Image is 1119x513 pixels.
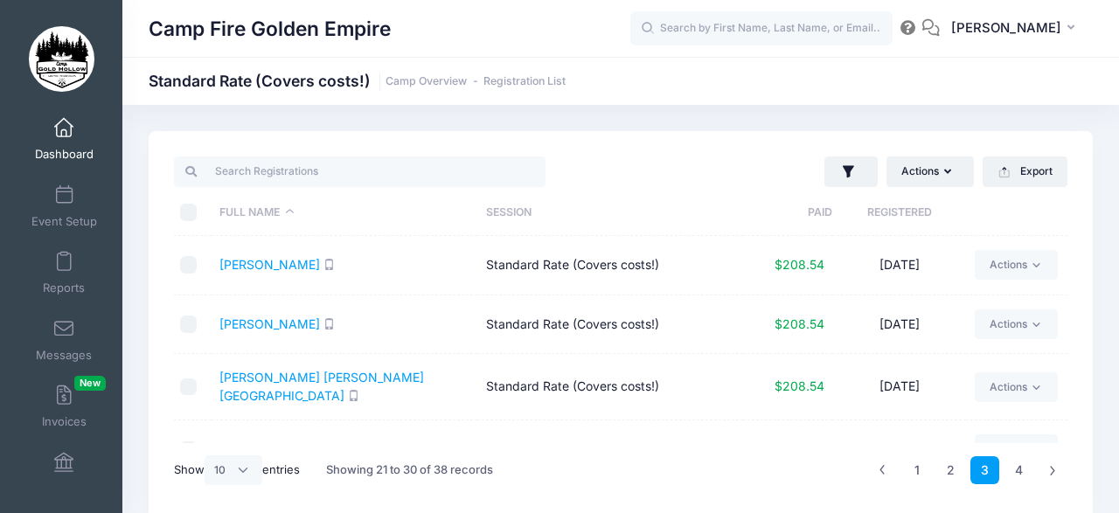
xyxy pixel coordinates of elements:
[832,354,966,419] td: [DATE]
[477,420,743,480] td: Standard Rate (Covers costs!)
[975,434,1058,464] a: Actions
[1004,456,1033,485] a: 4
[832,236,966,295] td: [DATE]
[975,250,1058,280] a: Actions
[43,281,85,296] span: Reports
[205,455,262,485] select: Showentries
[74,376,106,391] span: New
[902,456,931,485] a: 1
[219,441,424,456] a: [PERSON_NAME] [PERSON_NAME]
[775,378,824,393] span: $208.54
[149,9,391,49] h1: Camp Fire Golden Empire
[477,354,743,419] td: Standard Rate (Covers costs!)
[775,316,824,331] span: $208.54
[743,190,832,236] th: Paid: activate to sort column ascending
[630,11,893,46] input: Search by First Name, Last Name, or Email...
[936,456,965,485] a: 2
[42,415,87,430] span: Invoices
[23,242,106,303] a: Reports
[212,190,478,236] th: Full Name: activate to sort column descending
[23,376,106,437] a: InvoicesNew
[326,450,493,490] div: Showing 21 to 30 of 38 records
[149,72,566,90] h1: Standard Rate (Covers costs!)
[23,176,106,237] a: Event Setup
[477,295,743,355] td: Standard Rate (Covers costs!)
[975,372,1058,402] a: Actions
[323,259,335,270] i: SMS enabled
[940,9,1093,49] button: [PERSON_NAME]
[36,348,92,363] span: Messages
[477,236,743,295] td: Standard Rate (Covers costs!)
[219,370,424,403] a: [PERSON_NAME] [PERSON_NAME][GEOGRAPHIC_DATA]
[219,257,320,272] a: [PERSON_NAME]
[386,75,467,88] a: Camp Overview
[23,443,106,504] a: Financials
[775,257,824,272] span: $208.54
[31,214,97,229] span: Event Setup
[174,455,300,485] label: Show entries
[832,420,966,480] td: [DATE]
[35,148,94,163] span: Dashboard
[832,295,966,355] td: [DATE]
[23,108,106,170] a: Dashboard
[970,456,999,485] a: 3
[29,26,94,92] img: Camp Fire Golden Empire
[983,156,1067,186] button: Export
[483,75,566,88] a: Registration List
[323,318,335,329] i: SMS enabled
[23,309,106,371] a: Messages
[775,441,824,456] span: $208.54
[951,18,1061,38] span: [PERSON_NAME]
[348,390,359,401] i: SMS enabled
[219,316,320,331] a: [PERSON_NAME]
[832,190,966,236] th: Registered: activate to sort column ascending
[477,190,743,236] th: Session: activate to sort column ascending
[975,309,1058,339] a: Actions
[174,156,546,186] input: Search Registrations
[886,156,974,186] button: Actions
